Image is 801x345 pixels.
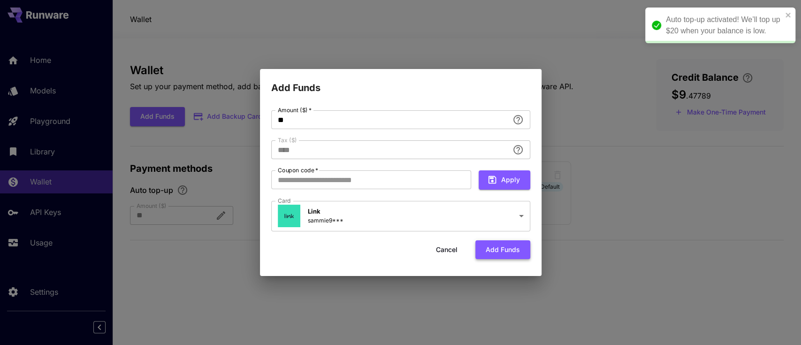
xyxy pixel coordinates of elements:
[666,14,782,37] div: Auto top-up activated! We’ll top up $20 when your balance is low.
[785,11,792,19] button: close
[308,207,343,216] p: Link
[278,106,312,114] label: Amount ($)
[426,240,468,260] button: Cancel
[278,136,297,144] label: Tax ($)
[278,166,318,174] label: Coupon code
[479,170,530,190] button: Apply
[475,240,530,260] button: Add funds
[260,69,542,95] h2: Add Funds
[278,197,291,205] label: Card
